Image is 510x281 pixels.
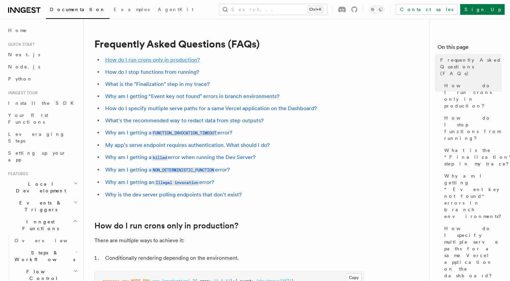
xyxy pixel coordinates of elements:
[105,93,279,99] a: Why am I getting “Event key not found" errors in branch environments?
[368,5,385,13] button: Toggle dark mode
[5,199,73,213] span: Events & Triggers
[105,105,317,112] a: How do I specify multiple serve paths for a same Vercel application on the Dashboard?
[5,24,79,36] a: Home
[460,4,505,15] a: Sign Up
[94,236,364,245] p: There are multiple ways to achieve it:
[5,197,79,216] button: Events & Triggers
[12,249,75,263] span: Steps & Workflows
[8,52,40,57] span: Next.js
[440,57,502,77] span: Frequently Asked Questions (FAQs)
[5,109,79,128] a: Your first Functions
[12,247,79,266] button: Steps & Workflows
[396,4,457,15] a: Contact sales
[105,117,264,124] a: What's the recommended way to redact data from step outputs?
[444,82,502,109] span: How do I run crons only in production?
[444,225,502,279] span: How do I specify multiple serve paths for a same Vercel application on the dashboard?
[442,80,502,112] a: How do I run crons only in production?
[444,173,506,220] span: Why am I getting “Event key not found" errors in branch environments?
[5,171,28,177] span: Features
[8,131,65,144] span: Leveraging Steps
[444,115,502,142] span: How do I stop functions from running?
[46,2,110,19] a: Documentation
[151,167,215,173] code: NON_DETERMINISTIC_FUNCTION
[105,81,210,87] a: What is the "Finalization" step in my trace?
[151,155,168,161] code: killed
[5,97,79,109] a: Install the SDK
[5,178,79,197] button: Local Development
[308,6,323,13] kbd: Ctrl+K
[438,43,502,54] h4: On this page
[105,179,214,185] a: Why am I getting anIllegal invocationerror?
[8,150,66,162] span: Setting up your app
[5,90,38,96] span: Inngest tour
[5,181,73,194] span: Local Development
[8,64,40,69] span: Node.js
[5,216,79,235] button: Inngest Functions
[154,180,199,186] code: Illegal invocation
[110,2,154,18] a: Examples
[5,42,35,47] span: Quick start
[442,170,502,222] a: Why am I getting “Event key not found" errors in branch environments?
[5,128,79,147] a: Leveraging Steps
[5,147,79,166] a: Setting up your app
[105,154,256,160] a: Why am I getting akillederror when running the Dev Server?
[105,69,199,75] a: How do I stop functions from running?
[151,130,217,136] code: FUNCTION_INVOCATION_TIMEOUT
[105,129,232,136] a: Why am I getting aFUNCTION_INVOCATION_TIMEOUTerror?
[12,235,79,247] a: Overview
[50,7,106,12] span: Documentation
[94,38,364,50] h1: Frequently Asked Questions (FAQs)
[5,61,79,73] a: Node.js
[442,144,502,170] a: What is the "Finalization" step in my trace?
[5,49,79,61] a: Next.js
[105,166,230,173] a: Why am I getting aNON_DETERMINISTIC_FUNCTIONerror?
[158,7,193,12] span: AgentKit
[8,76,33,82] span: Python
[14,238,84,243] span: Overview
[94,221,238,230] a: How do I run crons only in production?
[5,218,73,232] span: Inngest Functions
[219,4,327,15] button: Search...Ctrl+K
[8,100,78,106] span: Install the SDK
[154,2,198,18] a: AgentKit
[103,253,364,263] li: Conditionally rendering depending on the environment.
[114,7,150,12] span: Examples
[105,57,200,63] a: How do I run crons only in production?
[442,112,502,144] a: How do I stop functions from running?
[105,191,242,198] a: Why is the dev server polling endpoints that don't exist?
[8,113,48,125] span: Your first Functions
[438,54,502,80] a: Frequently Asked Questions (FAQs)
[8,27,27,34] span: Home
[105,142,270,148] a: My app's serve endpoint requires authentication. What should I do?
[5,73,79,85] a: Python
